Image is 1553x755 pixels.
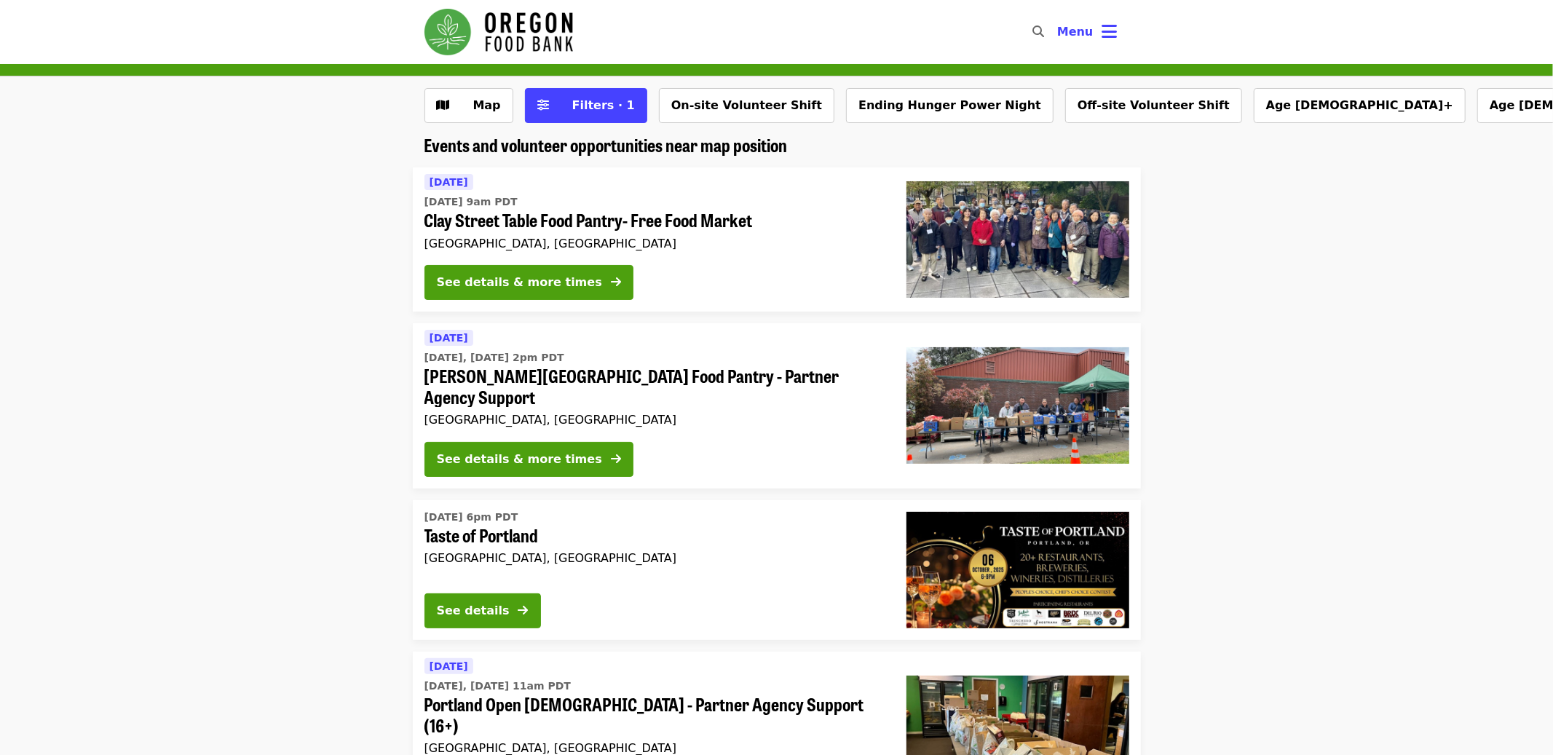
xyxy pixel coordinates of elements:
[525,88,647,123] button: Filters (1 selected)
[424,413,883,427] div: [GEOGRAPHIC_DATA], [GEOGRAPHIC_DATA]
[1046,15,1129,50] button: Toggle account menu
[1053,15,1064,50] input: Search
[424,442,633,477] button: See details & more times
[906,512,1129,628] img: Taste of Portland organized by Oregon Food Bank
[437,274,602,291] div: See details & more times
[906,347,1129,464] img: Kelly Elementary School Food Pantry - Partner Agency Support organized by Oregon Food Bank
[437,602,510,620] div: See details
[1065,88,1242,123] button: Off-site Volunteer Shift
[413,323,1141,489] a: See details for "Kelly Elementary School Food Pantry - Partner Agency Support"
[424,694,883,736] span: Portland Open [DEMOGRAPHIC_DATA] - Partner Agency Support (16+)
[424,210,883,231] span: Clay Street Table Food Pantry- Free Food Market
[413,167,1141,312] a: See details for "Clay Street Table Food Pantry- Free Food Market"
[424,551,883,565] div: [GEOGRAPHIC_DATA], [GEOGRAPHIC_DATA]
[437,451,602,468] div: See details & more times
[1032,25,1044,39] i: search icon
[430,660,468,672] span: [DATE]
[424,9,573,55] img: Oregon Food Bank - Home
[437,98,450,112] i: map icon
[424,365,883,408] span: [PERSON_NAME][GEOGRAPHIC_DATA] Food Pantry - Partner Agency Support
[1102,21,1118,42] i: bars icon
[430,176,468,188] span: [DATE]
[473,98,501,112] span: Map
[572,98,635,112] span: Filters · 1
[424,88,513,123] button: Show map view
[424,194,518,210] time: [DATE] 9am PDT
[424,265,633,300] button: See details & more times
[424,741,883,755] div: [GEOGRAPHIC_DATA], [GEOGRAPHIC_DATA]
[424,132,788,157] span: Events and volunteer opportunities near map position
[846,88,1054,123] button: Ending Hunger Power Night
[1254,88,1466,123] button: Age [DEMOGRAPHIC_DATA]+
[424,679,571,694] time: [DATE], [DATE] 11am PDT
[424,593,541,628] button: See details
[424,510,518,525] time: [DATE] 6pm PDT
[518,604,529,617] i: arrow-right icon
[424,350,564,365] time: [DATE], [DATE] 2pm PDT
[1057,25,1094,39] span: Menu
[413,500,1141,640] a: See details for "Taste of Portland"
[611,275,621,289] i: arrow-right icon
[430,332,468,344] span: [DATE]
[906,181,1129,298] img: Clay Street Table Food Pantry- Free Food Market organized by Oregon Food Bank
[424,237,883,250] div: [GEOGRAPHIC_DATA], [GEOGRAPHIC_DATA]
[537,98,549,112] i: sliders-h icon
[424,525,883,546] span: Taste of Portland
[659,88,834,123] button: On-site Volunteer Shift
[611,452,621,466] i: arrow-right icon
